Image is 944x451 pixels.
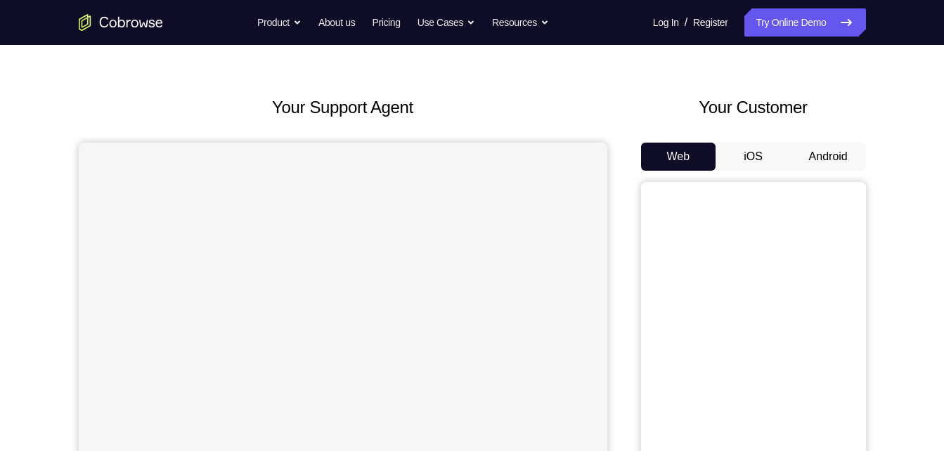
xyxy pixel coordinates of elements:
[492,8,549,37] button: Resources
[418,8,475,37] button: Use Cases
[791,143,866,171] button: Android
[744,8,865,37] a: Try Online Demo
[79,95,607,120] h2: Your Support Agent
[257,8,302,37] button: Product
[641,143,716,171] button: Web
[685,14,687,31] span: /
[641,95,866,120] h2: Your Customer
[79,14,163,31] a: Go to the home page
[372,8,400,37] a: Pricing
[693,8,728,37] a: Register
[318,8,355,37] a: About us
[653,8,679,37] a: Log In
[716,143,791,171] button: iOS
